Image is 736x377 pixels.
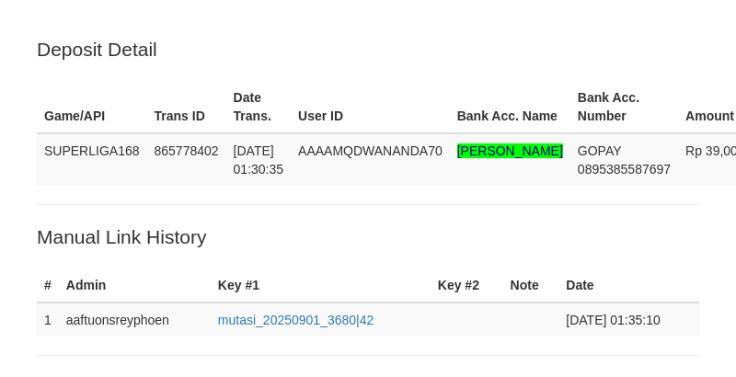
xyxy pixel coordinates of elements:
th: # [37,268,59,303]
th: Game/API [37,81,147,133]
span: AAAAMQDWANANDA70 [298,143,443,158]
th: Key #2 [431,268,503,303]
th: Date Trans. [226,81,292,133]
span: GOPAY [578,143,621,158]
th: Bank Acc. Name [450,81,570,133]
td: aaftuonsreyphoen [59,303,211,337]
a: mutasi_20250901_3680|42 [218,313,374,327]
td: 1 [37,303,59,337]
th: User ID [291,81,450,133]
span: Copy 0895385587697 to clipboard [578,162,671,177]
span: [DATE] 01:30:35 [234,143,284,177]
td: [DATE] 01:35:10 [558,303,699,337]
th: Key #1 [211,268,431,303]
th: Note [503,268,559,303]
p: Manual Link History [37,223,699,250]
td: SUPERLIGA168 [37,133,147,186]
th: Date [558,268,699,303]
span: Nama rekening >18 huruf, harap diedit [457,143,563,158]
p: Deposit Detail [37,36,699,63]
th: Admin [59,268,211,303]
th: Trans ID [147,81,226,133]
th: Bank Acc. Number [570,81,678,133]
td: 865778402 [147,133,226,186]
